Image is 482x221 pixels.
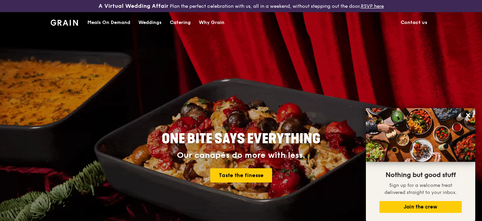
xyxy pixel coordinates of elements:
[166,13,195,33] a: Catering
[384,182,457,195] span: Sign up for a welcome treat delivered straight to your inbox.
[99,3,168,9] h3: A Virtual Wedding Affair
[138,13,162,33] div: Weddings
[379,201,462,213] button: Join the crew
[87,13,130,33] div: Meals On Demand
[366,108,475,162] img: DSC07876-Edit02-Large.jpeg
[199,13,224,33] div: Why Grain
[170,13,191,33] div: Catering
[51,12,78,32] a: GrainGrain
[385,171,456,179] span: Nothing but good stuff
[134,13,166,33] a: Weddings
[162,131,320,147] span: ONE BITE SAYS EVERYTHING
[397,13,431,33] a: Contact us
[210,168,272,182] a: Taste the finesse
[51,20,78,26] img: Grain
[195,13,229,33] a: Why Grain
[361,3,384,9] a: RSVP here
[463,110,474,121] button: Close
[80,3,402,9] div: Plan the perfect celebration with us, all in a weekend, without stepping out the door.
[119,151,363,160] div: Our canapés do more with less.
